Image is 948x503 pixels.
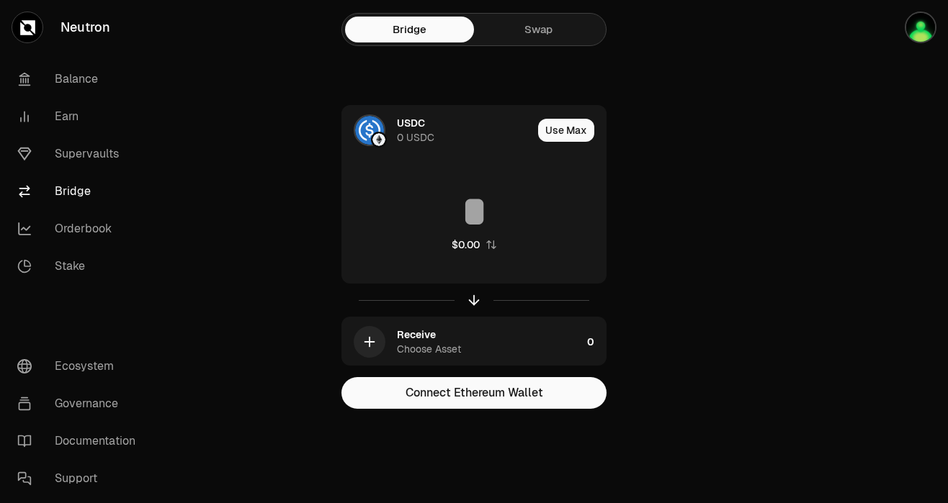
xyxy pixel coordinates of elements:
div: $0.00 [452,237,480,252]
a: Governance [6,385,156,422]
a: Orderbook [6,210,156,248]
img: Ethereum Logo [372,133,385,146]
div: 0 [587,317,606,366]
a: Documentation [6,422,156,460]
img: USDC Logo [355,116,384,145]
img: MAIN [905,12,936,43]
button: Use Max [538,119,594,142]
div: Choose Asset [397,342,461,356]
a: Bridge [6,173,156,210]
div: Receive [397,327,436,342]
div: USDC LogoEthereum LogoUSDC0 USDC [342,106,532,155]
a: Swap [474,17,603,42]
div: 0 USDC [397,130,434,145]
a: Earn [6,98,156,135]
div: ReceiveChoose Asset [342,317,581,366]
a: Ecosystem [6,348,156,385]
a: Bridge [345,17,474,42]
button: $0.00 [452,237,497,252]
a: Balance [6,60,156,98]
button: Connect Ethereum Wallet [341,377,607,409]
button: ReceiveChoose Asset0 [342,317,606,366]
a: Support [6,460,156,497]
a: Stake [6,248,156,285]
a: Supervaults [6,135,156,173]
div: USDC [397,116,425,130]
